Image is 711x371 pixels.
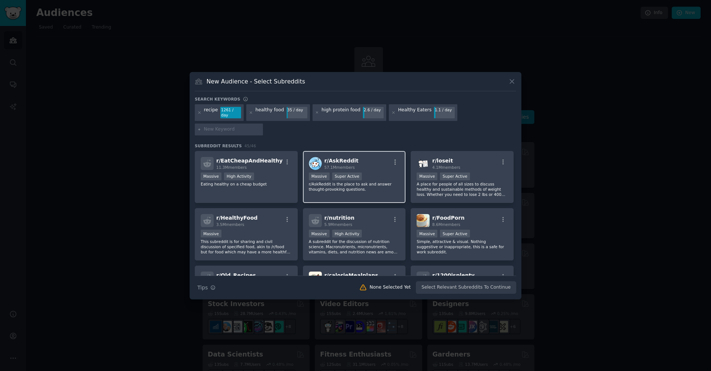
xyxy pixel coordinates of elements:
div: 1.1 / day [434,107,455,114]
span: 45 / 46 [244,144,256,148]
span: r/ HealthyFood [216,215,258,221]
div: healthy food [256,107,284,119]
span: 57.1M members [324,165,355,170]
div: None Selected Yet [370,284,411,291]
h3: New Audience - Select Subreddits [207,78,305,85]
input: New Keyword [204,126,260,133]
div: High Activity [224,173,254,180]
div: Super Active [440,230,470,237]
span: r/ EatCheapAndHealthy [216,158,283,164]
div: 1261 / day [220,107,241,119]
p: A subreddit for the discussion of nutrition science. Macronutrients, micronutrients, vitamins, di... [309,239,400,255]
div: Massive [417,230,437,237]
span: 8.6M members [432,222,460,227]
span: 4.1M members [432,165,460,170]
h3: Search keywords [195,96,240,102]
span: Subreddit Results [195,143,242,148]
button: Tips [195,281,218,294]
div: 2.6 / day [363,107,384,114]
div: Massive [309,173,330,180]
span: r/ AskReddit [324,158,358,164]
img: loseit [417,157,430,170]
img: FoodPorn [417,214,430,227]
p: Eating healthy on a cheap budget [201,181,292,187]
div: Massive [417,173,437,180]
span: 11.3M members [216,165,247,170]
span: r/ FoodPorn [432,215,464,221]
div: Super Active [440,173,470,180]
p: Simple, attractive & visual. Nothing suggestive or inappropriate, this is a safe for work subreddit. [417,239,508,255]
span: r/ nutrition [324,215,354,221]
div: Super Active [332,173,362,180]
img: calorieMealplans [309,272,322,285]
span: 3.5M members [216,222,244,227]
div: recipe [204,107,218,119]
div: 35 / day [287,107,307,114]
span: Tips [197,284,208,292]
p: r/AskReddit is the place to ask and answer thought-provoking questions. [309,181,400,192]
span: r/ loseit [432,158,453,164]
p: A place for people of all sizes to discuss healthy and sustainable methods of weight loss. Whethe... [417,181,508,197]
span: 5.9M members [324,222,353,227]
div: Massive [201,230,221,237]
div: Massive [201,173,221,180]
span: r/ Old_Recipes [216,272,256,278]
div: high protein food [321,107,360,119]
span: r/ 1200isplenty [432,272,474,278]
span: r/ calorieMealplans [324,272,378,278]
div: Massive [309,230,330,237]
div: Healthy Eaters [398,107,431,119]
div: High Activity [332,230,362,237]
p: This subreddit is for sharing and civil discussion of specified food, akin to /r/food but for foo... [201,239,292,255]
img: AskReddit [309,157,322,170]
